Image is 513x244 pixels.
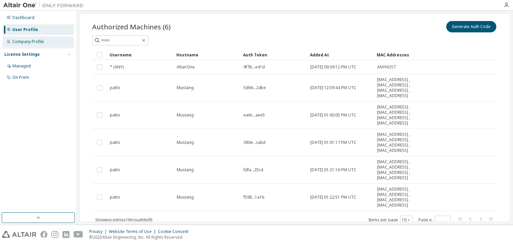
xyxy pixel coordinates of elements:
[177,85,194,90] span: Mustang
[377,132,427,153] span: [MAC_ADDRESS] , [MAC_ADDRESS] , [MAC_ADDRESS] , [MAC_ADDRESS]
[92,22,171,31] span: Authorized Machines (6)
[310,112,356,118] span: [DATE] 01:00:05 PM UTC
[12,63,31,69] div: Managed
[3,2,87,9] img: Altair One
[243,85,266,90] span: 5d66...24be
[310,85,356,90] span: [DATE] 12:59:44 PM UTC
[62,231,69,238] img: linkedin.svg
[377,49,427,60] div: MAC Addresses
[310,64,356,70] span: [DATE] 09:39:12 PM UTC
[12,15,34,20] div: Dashboard
[402,217,411,223] button: 10
[310,140,356,145] span: [DATE] 01:01:17 PM UTC
[51,231,58,238] img: instagram.svg
[243,140,266,145] span: 380e...cabd
[40,231,47,238] img: facebook.svg
[377,159,427,181] span: [MAC_ADDRESS] , [MAC_ADDRESS] , [MAC_ADDRESS] , [MAC_ADDRESS]
[12,75,29,80] div: On Prem
[12,39,44,44] div: Company Profile
[177,167,194,173] span: Mustang
[243,64,265,70] span: 9f7b...e41d
[377,104,427,126] span: [MAC_ADDRESS] , [MAC_ADDRESS] , [MAC_ADDRESS] , [MAC_ADDRESS]
[109,229,158,234] div: Website Terms of Use
[377,187,427,208] span: [MAC_ADDRESS] , [MAC_ADDRESS] , [MAC_ADDRESS] , [MAC_ADDRESS]
[177,140,194,145] span: Mustang
[310,195,356,200] span: [DATE] 01:22:51 PM UTC
[176,49,238,60] div: Hostname
[73,231,83,238] img: youtube.svg
[95,217,152,223] span: Showing entries 1 through 6 of 6
[110,49,171,60] div: Username
[110,195,120,200] span: patto
[310,167,356,173] span: [DATE] 01:21:16 PM UTC
[110,167,120,173] span: patto
[243,112,265,118] span: ea6c...aee5
[110,112,120,118] span: patto
[89,234,192,240] p: © 2025 Altair Engineering, Inc. All Rights Reserved.
[177,112,194,118] span: Mustang
[377,77,427,98] span: [MAC_ADDRESS] , [MAC_ADDRESS] , [MAC_ADDRESS] , [MAC_ADDRESS]
[243,195,265,200] span: f598...1a1b
[2,231,36,238] img: altair_logo.svg
[158,229,192,234] div: Cookie Consent
[446,21,496,32] button: Generate Auth Code
[110,85,120,90] span: patto
[368,216,412,224] span: Items per page
[310,49,371,60] div: Added At
[110,64,124,70] span: * (ANY)
[177,195,194,200] span: Mustang
[12,27,38,32] div: User Profile
[4,52,40,57] div: License Settings
[243,49,305,60] div: Auth Token
[89,229,109,234] div: Privacy
[177,64,195,70] span: AltairOne
[418,216,451,224] span: Page n.
[243,167,263,173] span: fdfa...25c4
[110,140,120,145] span: patto
[377,64,396,70] span: ANYHOST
